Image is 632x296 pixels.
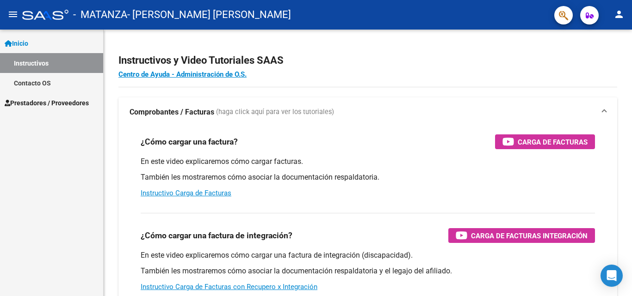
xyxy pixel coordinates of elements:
[141,189,231,197] a: Instructivo Carga de Facturas
[118,97,617,127] mat-expansion-panel-header: Comprobantes / Facturas (haga click aquí para ver los tutoriales)
[601,265,623,287] div: Open Intercom Messenger
[5,38,28,48] span: Inicio
[141,266,595,276] p: También les mostraremos cómo asociar la documentación respaldatoria y el legajo del afiliado.
[141,157,595,167] p: En este video explicaremos cómo cargar facturas.
[127,5,291,25] span: - [PERSON_NAME] [PERSON_NAME]
[141,172,595,182] p: También les mostraremos cómo asociar la documentación respaldatoria.
[141,250,595,260] p: En este video explicaremos cómo cargar una factura de integración (discapacidad).
[118,52,617,69] h2: Instructivos y Video Tutoriales SAAS
[141,135,238,148] h3: ¿Cómo cargar una factura?
[216,107,334,117] span: (haga click aquí para ver los tutoriales)
[118,70,247,79] a: Centro de Ayuda - Administración de O.S.
[448,228,595,243] button: Carga de Facturas Integración
[73,5,127,25] span: - MATANZA
[518,136,588,148] span: Carga de Facturas
[141,283,317,291] a: Instructivo Carga de Facturas con Recupero x Integración
[141,229,292,242] h3: ¿Cómo cargar una factura de integración?
[130,107,214,117] strong: Comprobantes / Facturas
[471,230,588,242] span: Carga de Facturas Integración
[7,9,19,20] mat-icon: menu
[613,9,625,20] mat-icon: person
[495,134,595,149] button: Carga de Facturas
[5,98,89,108] span: Prestadores / Proveedores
